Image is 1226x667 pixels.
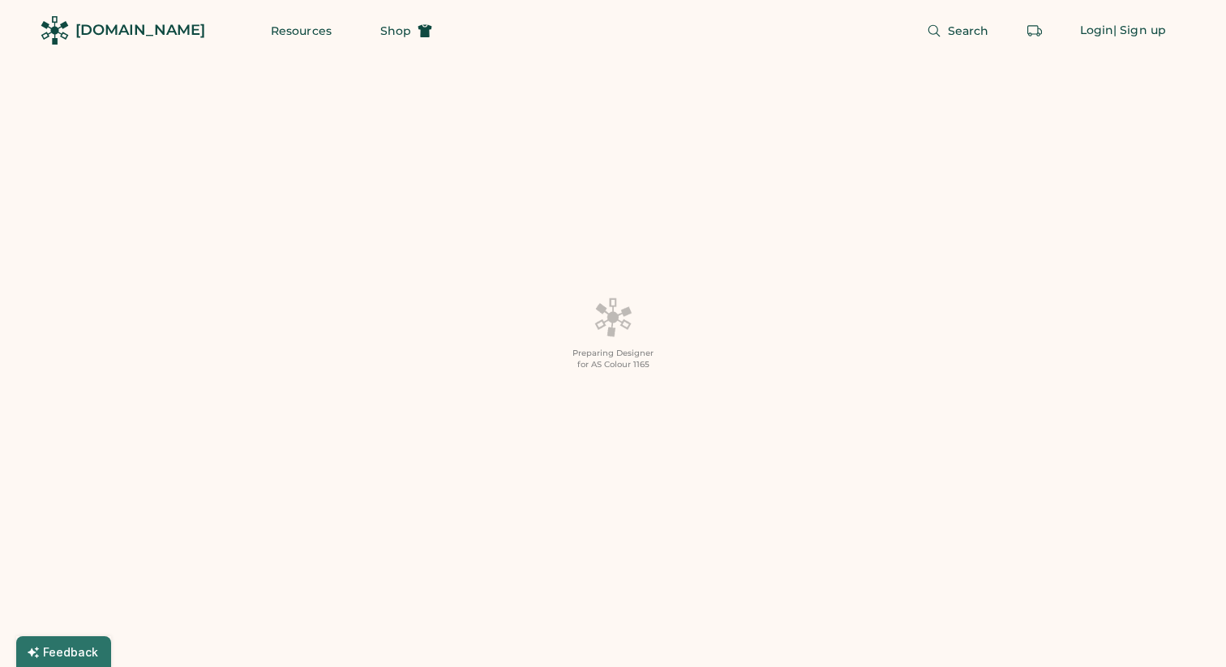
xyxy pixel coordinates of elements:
div: [DOMAIN_NAME] [75,20,205,41]
img: Rendered Logo - Screens [41,16,69,45]
button: Shop [361,15,452,47]
button: Resources [251,15,351,47]
button: Retrieve an order [1018,15,1051,47]
button: Search [907,15,1009,47]
span: Search [948,25,989,36]
div: | Sign up [1113,23,1166,39]
img: Platens-Black-Loader-Spin-rich%20black.webp [594,297,632,337]
div: Preparing Designer for AS Colour 1165 [572,348,654,370]
div: Login [1080,23,1114,39]
span: Shop [380,25,411,36]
